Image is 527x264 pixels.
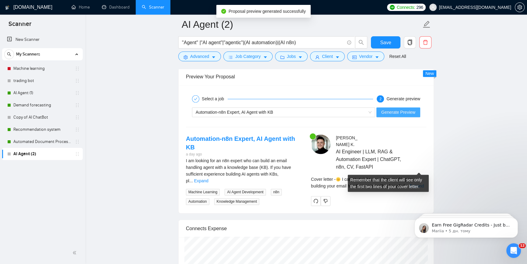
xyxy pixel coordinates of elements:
[196,110,273,115] span: Automation-n8n Expert, AI Agent with KB
[75,152,80,156] span: holder
[271,189,282,195] span: n8n
[405,205,527,248] iframe: Intercom notifications повідомлення
[280,55,284,59] span: folder
[178,52,221,61] button: settingAdvancedcaret-down
[75,139,80,144] span: holder
[5,3,9,12] img: logo
[420,40,431,45] span: delete
[310,52,345,61] button: userClientcaret-down
[416,4,423,11] span: 296
[352,55,357,59] span: idcard
[16,48,40,60] span: My Scanners
[515,2,525,12] button: setting
[380,39,391,46] span: Save
[13,148,71,160] a: AI Agent (2)
[4,20,36,32] span: Scanner
[347,41,351,45] span: info-circle
[431,5,435,9] span: user
[194,178,208,183] a: Expand
[311,177,413,188] span: Cover letter - 🌞 I can start right away from working on building your email handling agent with a...
[75,127,80,132] span: holder
[189,178,193,183] span: ...
[214,198,260,205] span: Knowledge Management
[13,123,71,136] a: Recommendation system
[311,196,321,206] button: redo
[381,109,415,116] span: Generate Preview
[336,148,408,171] span: AI Engineer | LLM, RAG & Automation Expert | ChatGPT, n8n, CV, FastAPI
[379,97,382,101] span: 2
[311,176,426,189] div: Remember that the client will see only the first two lines of your cover letter.
[183,55,188,59] span: setting
[275,52,308,61] button: folderJobscaret-down
[5,52,14,56] span: search
[13,111,71,123] a: Copy of AI ChatBot
[389,53,406,60] a: Reset All
[386,95,420,102] div: Generate preview
[404,40,416,45] span: copy
[2,34,83,46] li: New Scanner
[397,4,415,11] span: Connects:
[186,68,426,85] div: Preview Your Proposal
[202,95,228,102] div: Select a job
[186,198,209,205] span: Automation
[102,5,130,10] a: dashboardDashboard
[515,5,524,10] span: setting
[182,39,344,46] input: Search Freelance Jobs...
[287,53,296,60] span: Jobs
[186,158,291,183] span: I am looking for an n8n expert who can build an email handling agent with a knowledge base (KB). ...
[194,97,197,101] span: check
[229,55,233,59] span: bars
[72,5,90,10] a: homeHome
[348,175,429,192] div: Remember that the client will see only the first two lines of your cover letter.
[13,62,71,75] a: Machine learning
[186,157,301,184] div: I am looking for an n8n expert who can build an email handling agent with a knowledge base (KB). ...
[225,189,266,195] span: AI Agent Development
[347,52,384,61] button: idcardVendorcaret-down
[235,53,260,60] span: Job Category
[335,55,340,59] span: caret-down
[186,220,426,237] div: Connects Expense
[7,34,78,46] a: New Scanner
[13,99,71,111] a: Demand forecasting
[186,135,295,151] a: Automation-n8n Expert, AI Agent with KB
[355,40,367,45] span: search
[315,55,319,59] span: user
[336,135,358,147] span: [PERSON_NAME] K .
[13,75,71,87] a: trading bot
[506,243,521,258] iframe: Intercom live chat
[13,136,71,148] a: Automated Document Processing
[423,20,431,28] span: edit
[72,250,79,256] span: double-left
[519,243,526,248] span: 12
[186,152,301,157] div: a day ago
[13,87,71,99] a: AI Agent (1)
[75,115,80,120] span: holder
[223,52,272,61] button: barsJob Categorycaret-down
[2,48,83,160] li: My Scanners
[419,36,431,48] button: delete
[425,71,434,76] span: New
[142,5,164,10] a: searchScanner
[515,5,525,10] a: setting
[404,36,416,48] button: copy
[322,53,333,60] span: Client
[390,5,395,10] img: upwork-logo.png
[311,198,320,203] span: redo
[355,36,367,48] button: search
[75,91,80,95] span: holder
[75,103,80,108] span: holder
[263,55,267,59] span: caret-down
[376,107,420,117] button: Generate Preview
[323,198,328,203] span: dislike
[311,134,330,154] img: c1h3_ABWfiZ8vSSYqO92aZhenu0wkEgYXoMpnFHMNc9Tj5AhixlC0nlfvG6Vgja2xj
[229,9,306,14] span: Proposal preview generated successfully
[221,9,226,14] span: check-circle
[190,53,209,60] span: Advanced
[359,53,372,60] span: Vendor
[182,17,421,32] input: Scanner name...
[375,55,379,59] span: caret-down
